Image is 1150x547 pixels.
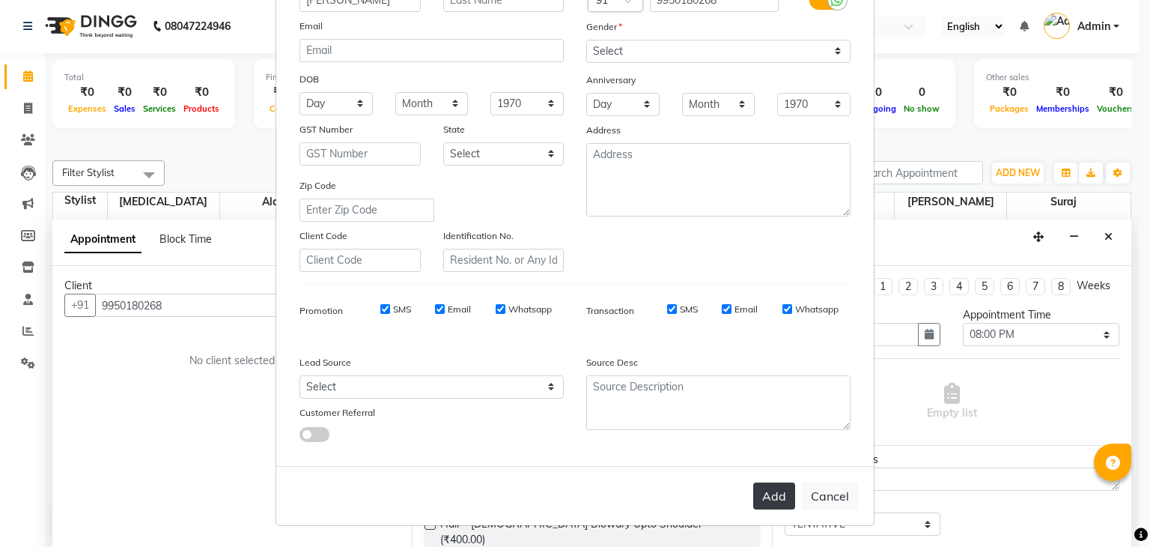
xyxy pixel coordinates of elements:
label: Address [586,124,621,137]
button: Cancel [801,482,859,510]
label: DOB [299,73,319,86]
input: Enter Zip Code [299,199,434,222]
input: GST Number [299,142,421,166]
label: State [443,123,465,136]
input: Client Code [299,249,421,272]
label: Whatsapp [795,303,839,316]
label: Email [299,19,323,33]
label: Promotion [299,304,343,318]
button: Add [753,483,795,510]
input: Email [299,39,564,62]
label: Zip Code [299,179,336,193]
label: Anniversary [586,73,636,87]
label: Client Code [299,229,347,243]
label: Customer Referral [299,406,375,420]
label: Email [734,303,758,316]
label: Identification No. [443,229,514,243]
label: SMS [680,303,698,316]
label: Gender [586,20,622,34]
input: Resident No. or Any Id [443,249,565,272]
label: GST Number [299,123,353,136]
label: Whatsapp [508,303,552,316]
label: Transaction [586,304,634,318]
label: SMS [393,303,411,316]
label: Lead Source [299,356,351,369]
label: Source Desc [586,356,638,369]
label: Email [448,303,471,316]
